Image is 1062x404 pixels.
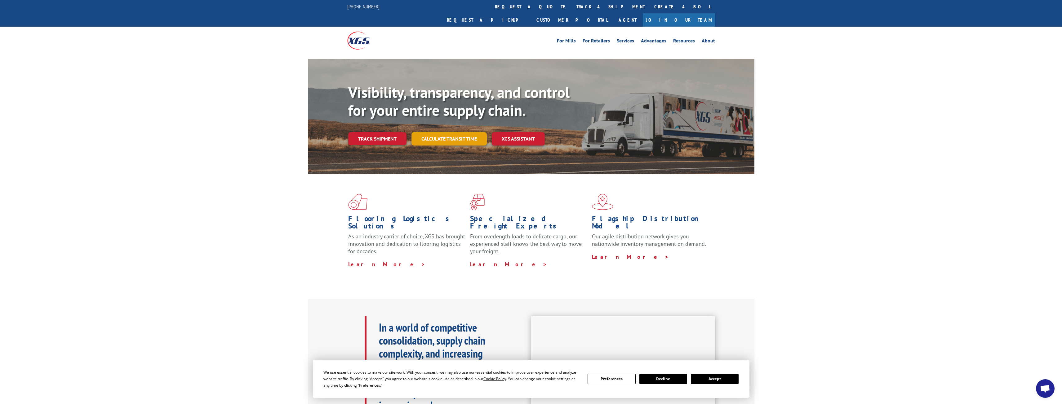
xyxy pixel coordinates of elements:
[592,215,709,233] h1: Flagship Distribution Model
[313,360,749,398] div: Cookie Consent Prompt
[592,233,706,247] span: Our agile distribution network gives you nationwide inventory management on demand.
[673,38,695,45] a: Resources
[470,194,485,210] img: xgs-icon-focused-on-flooring-red
[612,13,643,27] a: Agent
[348,132,407,145] a: Track shipment
[702,38,715,45] a: About
[483,376,506,381] span: Cookie Policy
[492,132,545,146] a: XGS ASSISTANT
[588,374,635,384] button: Preferences
[557,38,576,45] a: For Mills
[470,261,547,268] a: Learn More >
[348,261,425,268] a: Learn More >
[639,374,687,384] button: Decline
[348,194,367,210] img: xgs-icon-total-supply-chain-intelligence-red
[470,215,587,233] h1: Specialized Freight Experts
[617,38,634,45] a: Services
[348,233,465,255] span: As an industry carrier of choice, XGS has brought innovation and dedication to flooring logistics...
[592,194,613,210] img: xgs-icon-flagship-distribution-model-red
[348,83,570,120] b: Visibility, transparency, and control for your entire supply chain.
[643,13,715,27] a: Join Our Team
[691,374,739,384] button: Accept
[592,253,669,260] a: Learn More >
[359,383,380,388] span: Preferences
[583,38,610,45] a: For Retailers
[532,13,612,27] a: Customer Portal
[641,38,666,45] a: Advantages
[1036,379,1055,398] div: Open chat
[411,132,487,146] a: Calculate transit time
[323,369,580,389] div: We use essential cookies to make our site work. With your consent, we may also use non-essential ...
[442,13,532,27] a: Request a pickup
[347,3,380,10] a: [PHONE_NUMBER]
[348,215,465,233] h1: Flooring Logistics Solutions
[470,233,587,260] p: From overlength loads to delicate cargo, our experienced staff knows the best way to move your fr...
